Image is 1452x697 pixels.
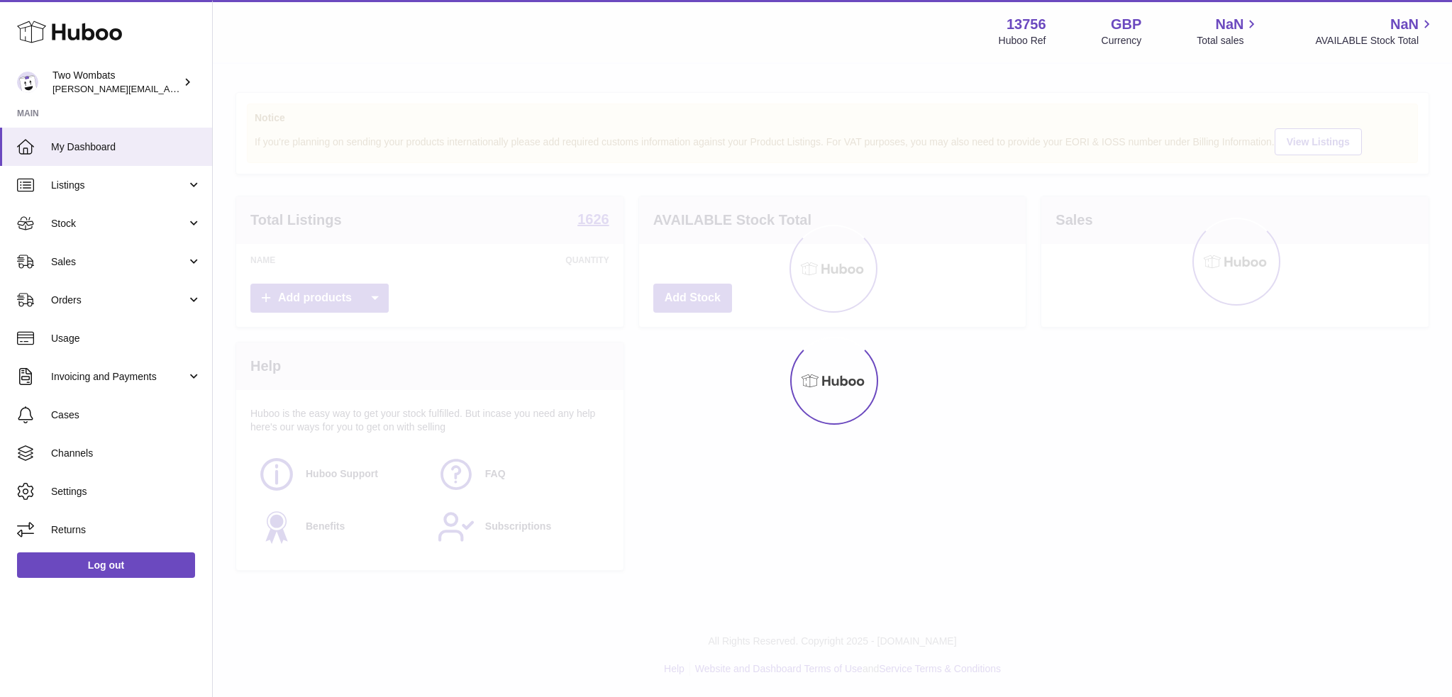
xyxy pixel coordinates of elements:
a: NaN Total sales [1197,15,1260,48]
span: Usage [51,332,201,345]
span: Sales [51,255,187,269]
a: NaN AVAILABLE Stock Total [1315,15,1435,48]
span: Total sales [1197,34,1260,48]
span: Orders [51,294,187,307]
strong: GBP [1111,15,1141,34]
span: My Dashboard [51,140,201,154]
div: Currency [1102,34,1142,48]
span: Returns [51,523,201,537]
span: Cases [51,408,201,422]
span: Stock [51,217,187,230]
span: AVAILABLE Stock Total [1315,34,1435,48]
img: adam.randall@twowombats.com [17,72,38,93]
span: Channels [51,447,201,460]
a: Log out [17,552,195,578]
div: Huboo Ref [999,34,1046,48]
span: Settings [51,485,201,498]
strong: 13756 [1007,15,1046,34]
span: NaN [1390,15,1419,34]
span: Invoicing and Payments [51,370,187,384]
span: NaN [1215,15,1243,34]
span: Listings [51,179,187,192]
div: Two Wombats [52,69,180,96]
span: [PERSON_NAME][EMAIL_ADDRESS][PERSON_NAME][DOMAIN_NAME] [52,83,360,94]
